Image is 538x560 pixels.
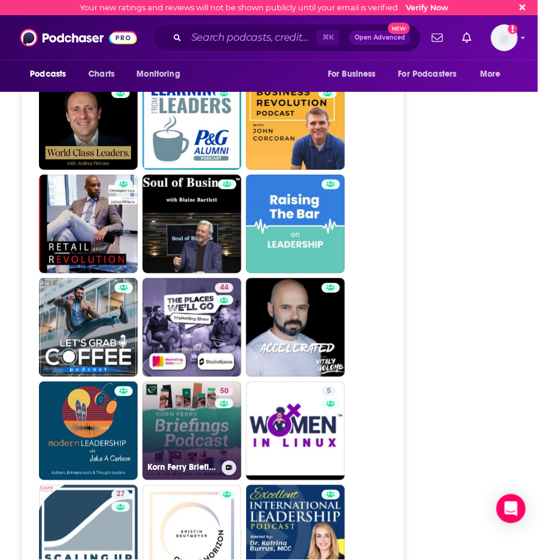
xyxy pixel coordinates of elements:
[319,63,391,86] button: open menu
[491,24,518,51] span: Logged in as charlottestone
[143,278,241,377] a: 44
[328,66,376,83] span: For Business
[497,494,526,523] div: Open Intercom Messenger
[111,490,130,500] a: 27
[388,23,410,34] span: New
[116,489,125,501] span: 27
[20,26,137,49] img: Podchaser - Follow, Share and Rate Podcasts
[220,282,228,294] span: 44
[220,385,228,397] span: 50
[80,3,449,12] div: Your new ratings and reviews will not be shown publicly until your email is verified.
[153,24,421,52] div: Search podcasts, credits, & more...
[186,28,317,47] input: Search podcasts, credits, & more...
[317,30,339,46] span: ⌘ K
[491,24,518,51] button: Show profile menu
[327,385,331,397] span: 5
[322,387,336,396] a: 5
[215,387,233,396] a: 50
[398,66,457,83] span: For Podcasters
[21,63,82,86] button: open menu
[246,382,345,480] a: 5
[246,71,345,170] a: 44
[472,63,517,86] button: open menu
[39,71,138,170] a: 57
[427,27,448,48] a: Show notifications dropdown
[391,63,475,86] button: open menu
[491,24,518,51] img: User Profile
[136,66,180,83] span: Monitoring
[215,283,233,293] a: 44
[80,63,122,86] a: Charts
[355,35,405,41] span: Open Advanced
[143,71,241,170] a: 44
[147,463,217,473] h3: Korn Ferry Briefings: Leadership Unfiltered
[88,66,115,83] span: Charts
[458,27,476,48] a: Show notifications dropdown
[349,30,411,45] button: Open AdvancedNew
[143,382,241,480] a: 50Korn Ferry Briefings: Leadership Unfiltered
[508,24,518,34] svg: Email not verified
[128,63,196,86] button: open menu
[406,3,449,12] a: Verify Now
[481,66,501,83] span: More
[30,66,66,83] span: Podcasts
